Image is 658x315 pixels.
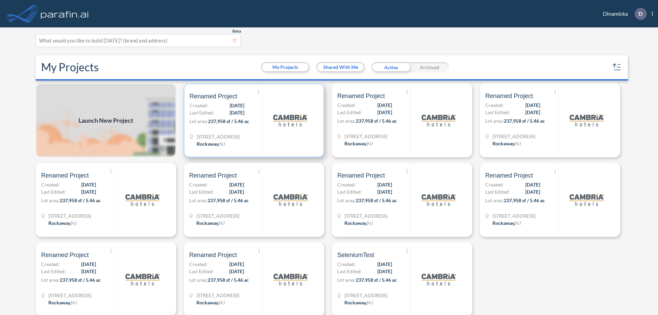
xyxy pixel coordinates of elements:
span: NJ [71,300,77,305]
div: Rockaway, NJ [196,219,225,227]
div: Rockaway, NJ [344,140,373,147]
span: 321 Mt Hope Ave [492,212,535,219]
span: [DATE] [81,261,96,268]
span: NJ [367,141,373,146]
button: My Projects [262,63,308,71]
span: Renamed Project [189,251,237,259]
button: sort [611,62,622,73]
div: Rockaway, NJ [492,140,521,147]
span: 237,958 sf / 5.46 ac [208,197,249,203]
span: 321 Mt Hope Ave [344,292,387,299]
span: Rockaway , [196,220,219,226]
span: Created: [485,101,504,109]
span: Created: [337,181,356,188]
div: Archived [410,62,449,72]
span: Rockaway , [197,141,219,147]
span: [DATE] [377,268,392,275]
span: [DATE] [81,181,96,188]
img: logo [273,262,308,296]
span: NJ [367,220,373,226]
span: SeleniumTest [337,251,374,259]
span: Last Edited: [485,109,510,116]
span: 321 Mt Hope Ave [344,212,387,219]
span: [DATE] [377,188,392,195]
span: 321 Mt Hope Ave [492,133,535,140]
span: Rockaway , [48,300,71,305]
img: logo [125,262,160,296]
span: Created: [337,101,356,109]
div: Rockaway, NJ [197,140,225,147]
span: Last Edited: [41,268,66,275]
span: 237,958 sf / 5.46 ac [60,277,101,283]
span: [DATE] [377,181,392,188]
span: Lot area: [189,277,208,283]
span: Lot area: [485,197,504,203]
p: D [638,11,643,17]
span: Renamed Project [189,171,237,180]
img: logo [39,7,90,21]
span: Lot area: [41,197,60,203]
span: 237,958 sf / 5.46 ac [504,118,545,124]
span: Last Edited: [485,188,510,195]
span: Lot area: [189,197,208,203]
img: logo [125,183,160,217]
span: Renamed Project [41,171,89,180]
span: 237,958 sf / 5.46 ac [356,277,397,283]
span: [DATE] [230,102,244,109]
div: Rockaway, NJ [48,219,77,227]
span: Rockaway , [344,220,367,226]
img: logo [570,103,604,137]
span: Rockaway , [344,141,367,146]
span: Rockaway , [492,220,515,226]
span: NJ [71,220,77,226]
span: Renamed Project [337,171,385,180]
span: NJ [219,141,225,147]
span: Lot area: [41,277,60,283]
img: logo [273,103,307,137]
div: Active [371,62,410,72]
span: Last Edited: [337,188,362,195]
span: Lot area: [337,277,356,283]
h2: My Projects [41,61,99,74]
span: Created: [41,181,60,188]
span: Beta [232,28,241,34]
button: Shared With Me [317,63,364,71]
span: Renamed Project [485,92,533,100]
span: Lot area: [337,197,356,203]
div: Dinamicka [593,8,653,20]
span: Created: [485,181,504,188]
span: Last Edited: [337,268,362,275]
span: Created: [189,261,208,268]
span: Renamed Project [485,171,533,180]
span: 321 Mt Hope Ave [48,292,91,299]
span: [DATE] [377,109,392,116]
span: 321 Mt Hope Ave [48,212,91,219]
div: Rockaway, NJ [344,299,373,306]
div: Rockaway, NJ [196,299,225,306]
span: 237,958 sf / 5.46 ac [60,197,101,203]
span: NJ [219,300,225,305]
span: Created: [189,181,208,188]
span: 237,958 sf / 5.46 ac [504,197,545,203]
span: Created: [190,102,208,109]
div: Rockaway, NJ [492,219,521,227]
span: [DATE] [81,268,96,275]
div: Rockaway, NJ [344,219,373,227]
span: Renamed Project [337,92,385,100]
span: Renamed Project [190,92,237,100]
span: NJ [367,300,373,305]
span: [DATE] [229,268,244,275]
span: [DATE] [377,261,392,268]
span: [DATE] [377,101,392,109]
span: 321 Mt Hope Ave [196,292,239,299]
span: [DATE] [229,188,244,195]
span: 237,958 sf / 5.46 ac [356,197,397,203]
span: NJ [515,220,521,226]
span: Last Edited: [190,109,214,116]
span: [DATE] [230,109,244,116]
img: logo [570,183,604,217]
span: Rockaway , [492,141,515,146]
a: Launch New Project [36,83,176,157]
span: Rockaway , [48,220,71,226]
img: logo [422,183,456,217]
